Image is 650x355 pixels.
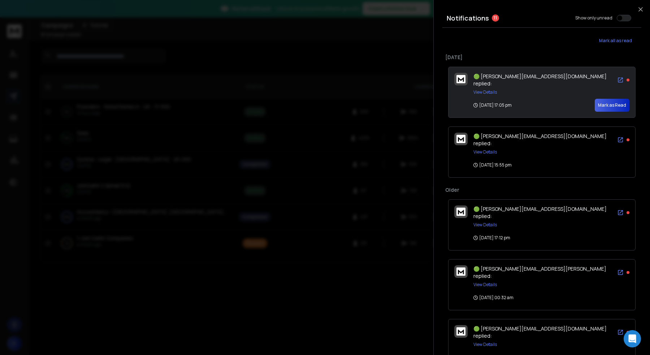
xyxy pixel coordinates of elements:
[456,135,465,143] img: logo
[456,267,465,276] img: logo
[473,89,497,95] button: View Details
[473,73,607,87] span: 🟢 [PERSON_NAME][EMAIL_ADDRESS][DOMAIN_NAME] replied:
[575,15,612,21] label: Show only unread
[473,342,497,347] button: View Details
[447,13,489,23] h3: Notifications
[473,325,607,339] span: 🟢 [PERSON_NAME][EMAIL_ADDRESS][DOMAIN_NAME] replied:
[473,265,606,279] span: 🟢 [PERSON_NAME][EMAIL_ADDRESS][PERSON_NAME] replied:
[624,330,641,347] div: Open Intercom Messenger
[473,235,510,241] p: [DATE] 17:12 pm
[473,162,512,168] p: [DATE] 15:55 pm
[473,133,607,147] span: 🟢 [PERSON_NAME][EMAIL_ADDRESS][DOMAIN_NAME] replied:
[445,186,638,194] p: Older
[456,208,465,216] img: logo
[456,75,465,83] img: logo
[456,327,465,336] img: logo
[473,205,607,219] span: 🟢 [PERSON_NAME][EMAIL_ADDRESS][DOMAIN_NAME] replied:
[595,99,629,112] button: Mark as Read
[473,222,497,228] button: View Details
[589,34,641,48] button: Mark all as read
[599,38,632,44] span: Mark all as read
[473,295,513,301] p: [DATE] 00:32 am
[445,54,638,61] p: [DATE]
[473,282,497,288] button: View Details
[473,149,497,155] button: View Details
[492,14,499,22] span: 11
[473,102,512,108] p: [DATE] 17:05 pm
